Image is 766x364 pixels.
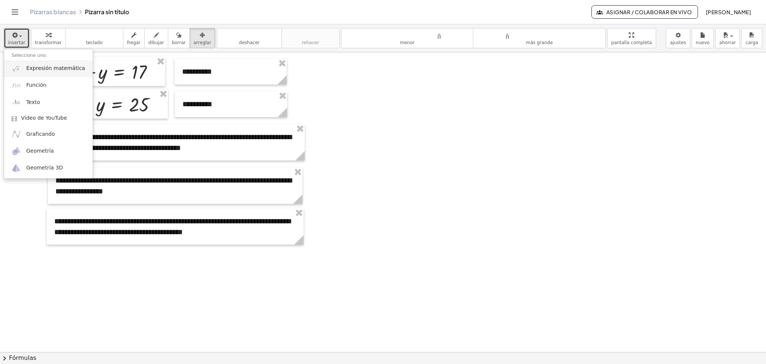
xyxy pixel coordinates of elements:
a: Texto [4,94,93,111]
font: pantalla completa [611,40,652,45]
font: Fórmulas [9,354,36,361]
font: carga [745,40,758,45]
font: Función [26,82,46,88]
button: carga [741,28,762,48]
img: Aa.png [12,98,21,107]
font: rehacer [302,40,319,45]
font: tamaño_del_formato [477,31,602,39]
font: teclado [86,40,102,45]
font: [PERSON_NAME] [706,9,751,15]
button: dibujar [144,28,168,48]
button: arreglar [190,28,215,48]
font: borrar [172,40,186,45]
button: ajustes [666,28,690,48]
font: Seleccione uno: [12,53,47,58]
button: nuevo [692,28,714,48]
font: Geometría 3D [26,165,63,171]
font: transformar [35,40,62,45]
a: Geometría 3D [4,160,93,177]
img: ggb-geometry.svg [12,146,21,156]
font: ahorrar [719,40,736,45]
font: rehacer [286,31,335,39]
a: Vídeo de YouTube [4,111,93,126]
button: transformar [31,28,66,48]
font: arreglar [194,40,211,45]
font: dibujar [148,40,164,45]
button: tamaño_del_formatomenor [341,28,474,48]
button: ahorrar [715,28,740,48]
font: fregar [127,40,141,45]
font: ajustes [670,40,686,45]
font: Geometría [26,148,54,154]
button: rehacerrehacer [282,28,339,48]
font: insertar [8,40,25,45]
font: Graficando [26,131,55,137]
font: deshacer [221,31,278,39]
img: f_x.png [12,81,21,90]
font: nuevo [696,40,710,45]
font: menor [400,40,415,45]
font: tamaño_del_formato [345,31,470,39]
button: insertar [4,28,30,48]
font: deshacer [239,40,259,45]
img: sqrt_x.png [12,64,21,73]
a: Geometría [4,143,93,159]
button: deshacerdeshacer [217,28,282,48]
font: Texto [26,99,40,105]
font: más grande [526,40,553,45]
font: Asignar / Colaborar en vivo [606,9,692,15]
a: Pizarras blancas [30,8,76,16]
button: borrar [168,28,190,48]
a: Expresión matemática [4,60,93,77]
font: Vídeo de YouTube [21,115,67,121]
a: Graficando [4,126,93,143]
font: teclado [70,31,119,39]
button: Cambiar navegación [9,6,21,18]
a: Función [4,77,93,94]
img: ggb-graphing.svg [12,129,21,139]
button: tamaño_del_formatomás grande [473,28,606,48]
img: ggb-3d.svg [12,163,21,173]
font: Expresión matemática [26,65,85,71]
button: pantalla completa [607,28,656,48]
button: [PERSON_NAME] [699,5,757,19]
button: fregar [123,28,145,48]
button: tecladoteclado [65,28,123,48]
button: Asignar / Colaborar en vivo [591,5,698,19]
